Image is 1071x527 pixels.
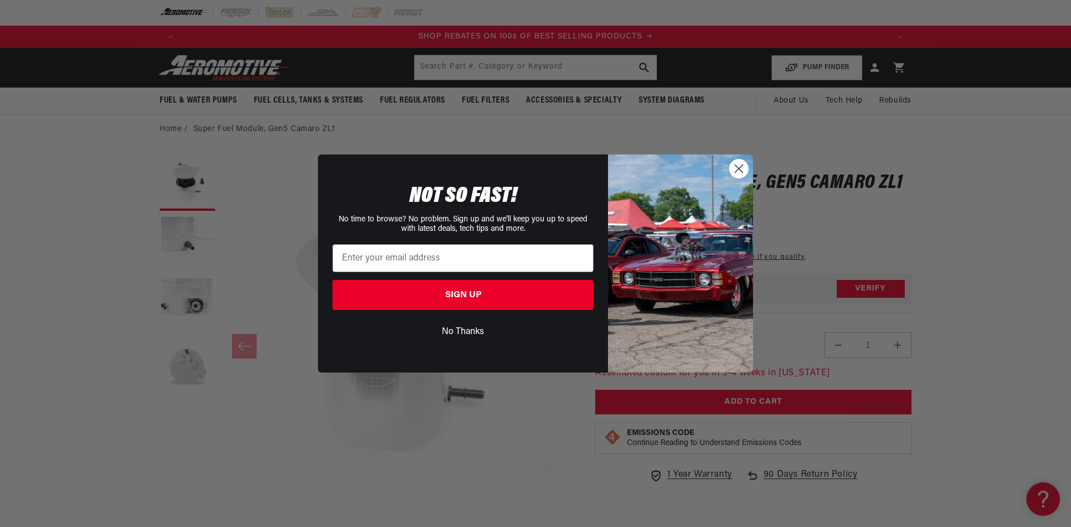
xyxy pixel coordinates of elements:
span: No time to browse? No problem. Sign up and we'll keep you up to speed with latest deals, tech tip... [339,215,587,233]
img: 85cdd541-2605-488b-b08c-a5ee7b438a35.jpeg [608,154,753,372]
button: No Thanks [332,321,594,342]
input: Enter your email address [332,244,594,272]
button: SIGN UP [332,280,594,310]
button: Close dialog [729,159,749,178]
span: NOT SO FAST! [409,185,517,207]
